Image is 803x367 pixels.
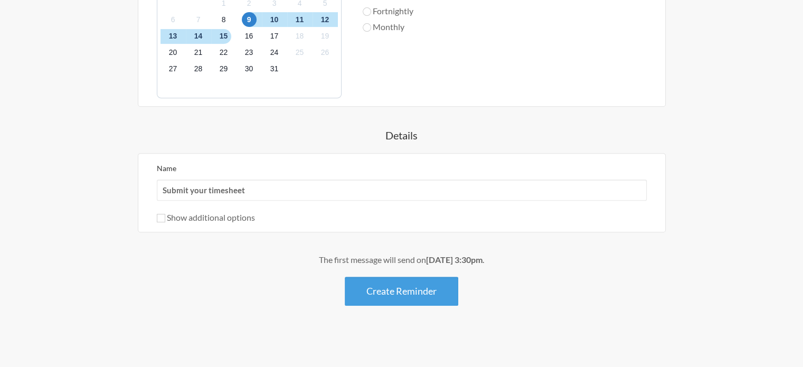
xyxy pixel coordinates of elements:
span: Sunday 16 November 2025 [242,29,257,44]
span: Tuesday 25 November 2025 [292,45,307,60]
span: Wednesday 19 November 2025 [318,29,333,44]
span: Monday 17 November 2025 [267,29,282,44]
input: Monthly [363,23,371,32]
span: Thursday 6 November 2025 [166,12,181,27]
span: Saturday 22 November 2025 [216,45,231,60]
input: Fortnightly [363,7,371,16]
span: Thursday 13 November 2025 [166,29,181,44]
span: Friday 14 November 2025 [191,29,206,44]
span: Saturday 8 November 2025 [216,12,231,27]
span: Monday 10 November 2025 [267,12,282,27]
span: Tuesday 11 November 2025 [292,12,307,27]
span: Wednesday 12 November 2025 [318,12,333,27]
input: Show additional options [157,214,165,222]
span: Sunday 30 November 2025 [242,62,257,77]
span: Monday 24 November 2025 [267,45,282,60]
label: Name [157,164,176,173]
span: Thursday 20 November 2025 [166,45,181,60]
span: Friday 28 November 2025 [191,62,206,77]
label: Fortnightly [363,5,413,17]
span: Saturday 29 November 2025 [216,62,231,77]
span: Friday 7 November 2025 [191,12,206,27]
span: Wednesday 26 November 2025 [318,45,333,60]
span: Friday 21 November 2025 [191,45,206,60]
button: Create Reminder [345,277,458,306]
strong: [DATE] 3:30pm [426,255,483,265]
span: Saturday 15 November 2025 [216,29,231,44]
label: Monthly [363,21,413,33]
span: Sunday 23 November 2025 [242,45,257,60]
span: Tuesday 18 November 2025 [292,29,307,44]
span: Thursday 27 November 2025 [166,62,181,77]
input: We suggest a 2 to 4 word name [157,180,647,201]
div: The first message will send on . [96,253,708,266]
label: Show additional options [157,212,255,222]
span: Sunday 9 November 2025 [242,12,257,27]
span: Monday 1 December 2025 [267,62,282,77]
h4: Details [96,128,708,143]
